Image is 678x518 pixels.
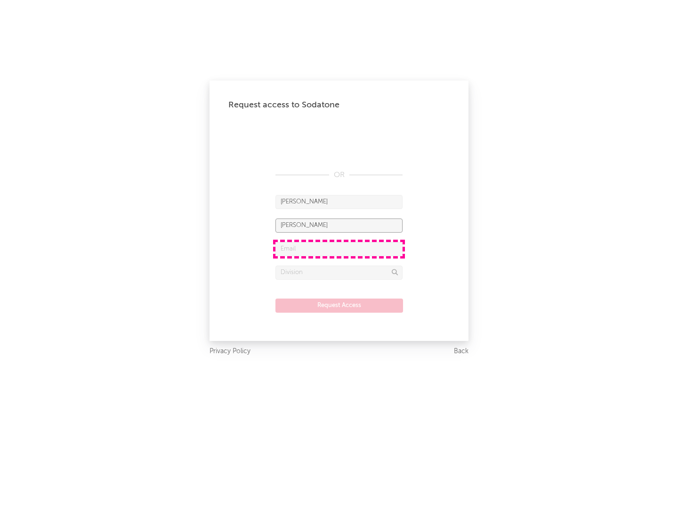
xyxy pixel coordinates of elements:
[275,242,403,256] input: Email
[275,170,403,181] div: OR
[228,99,450,111] div: Request access to Sodatone
[275,195,403,209] input: First Name
[454,346,468,357] a: Back
[275,299,403,313] button: Request Access
[210,346,250,357] a: Privacy Policy
[275,219,403,233] input: Last Name
[275,266,403,280] input: Division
